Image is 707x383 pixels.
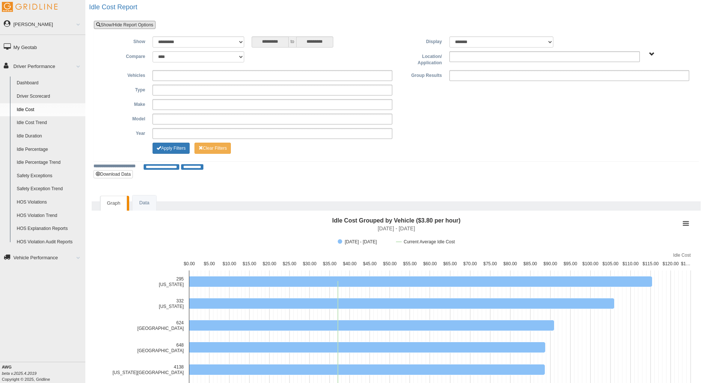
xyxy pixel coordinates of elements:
[100,196,127,211] a: Graph
[13,116,85,130] a: Idle Cost Trend
[463,261,477,266] text: $70.00
[396,239,455,244] button: Show Current Average Idle Cost
[137,343,184,353] text: 648 [GEOGRAPHIC_DATA]
[403,261,417,266] text: $55.00
[681,261,690,266] text: $1…
[13,156,85,169] a: Idle Percentage Trend
[523,261,537,266] text: $85.00
[99,114,149,123] label: Model
[13,182,85,196] a: Safety Exception Trend
[323,261,337,266] text: $35.00
[132,195,156,211] a: Data
[2,365,12,369] b: AWG
[184,261,195,266] text: $0.00
[2,364,85,382] div: Copyright © 2025, Gridline
[363,261,377,266] text: $45.00
[99,36,149,45] label: Show
[13,236,85,249] a: HOS Violation Audit Reports
[483,261,497,266] text: $75.00
[13,196,85,209] a: HOS Violations
[94,170,133,178] button: Download Data
[99,85,149,94] label: Type
[2,2,58,12] img: Gridline
[99,70,149,79] label: Vehicles
[396,36,445,45] label: Display
[332,217,461,224] text: Idle Cost Grouped by Vehicle ($3.80 per hour)
[153,143,190,154] button: Change Filter Options
[13,169,85,183] a: Safety Exceptions
[443,261,457,266] text: $65.00
[13,90,85,103] a: Driver Scorecard
[204,261,215,266] text: $5.00
[343,261,357,266] text: $40.00
[137,320,184,331] text: 624 [GEOGRAPHIC_DATA]
[681,218,691,229] button: View chart menu, Idle Cost Grouped by Vehicle ($3.80 per hour)
[13,77,85,90] a: Dashboard
[13,103,85,117] a: Idle Cost
[602,261,619,266] text: $105.00
[338,239,389,244] button: Show 8/10/2025 - 8/16/2025
[396,51,445,66] label: Location/ Application
[582,261,599,266] text: $100.00
[99,128,149,137] label: Year
[289,36,296,48] span: to
[13,130,85,143] a: Idle Duration
[223,261,236,266] text: $10.00
[378,225,415,231] text: [DATE] - [DATE]
[622,261,639,266] text: $110.00
[263,261,276,266] text: $20.00
[383,261,397,266] text: $50.00
[303,261,317,266] text: $30.00
[94,21,156,29] a: Show/Hide Report Options
[112,364,184,375] text: 4138 [US_STATE][GEOGRAPHIC_DATA]
[13,222,85,236] a: HOS Explanation Reports
[283,261,297,266] text: $25.00
[13,143,85,156] a: Idle Percentage
[2,371,36,376] i: beta v.2025.4.2019
[13,209,85,223] a: HOS Violation Trend
[662,261,679,266] text: $120.00
[159,298,184,309] text: 332 [US_STATE]
[563,261,577,266] text: $95.00
[673,253,691,258] text: Idle Cost
[396,70,445,79] label: Group Results
[503,261,517,266] text: $80.00
[99,51,149,60] label: Compare
[423,261,437,266] text: $60.00
[243,261,256,266] text: $15.00
[159,276,184,287] text: 295 [US_STATE]
[194,143,231,154] button: Change Filter Options
[89,4,707,11] h2: Idle Cost Report
[99,99,149,108] label: Make
[543,261,557,266] text: $90.00
[642,261,659,266] text: $115.00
